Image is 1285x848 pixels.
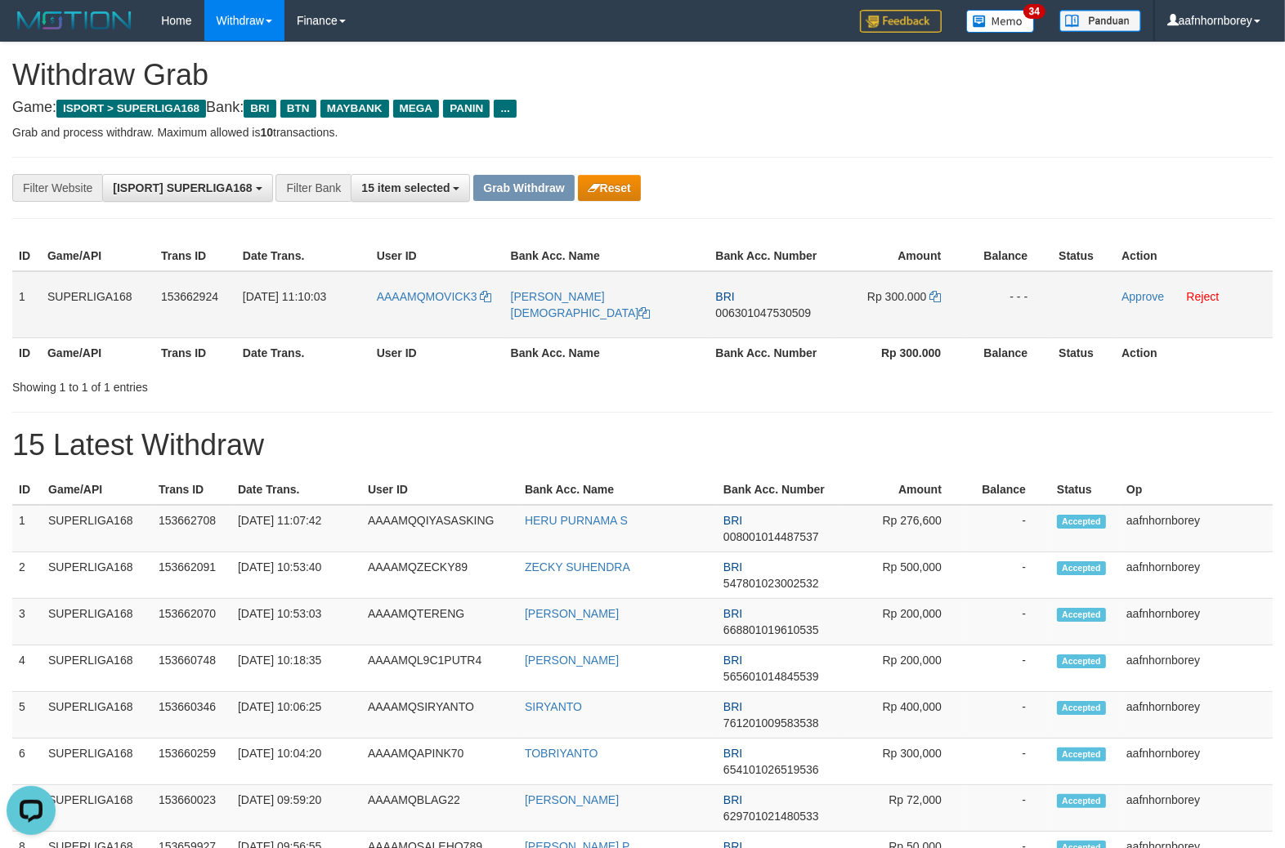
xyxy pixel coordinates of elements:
[393,100,440,118] span: MEGA
[723,700,742,713] span: BRI
[1057,701,1106,715] span: Accepted
[1115,337,1273,368] th: Action
[709,241,835,271] th: Bank Acc. Number
[723,793,742,806] span: BRI
[41,241,154,271] th: Game/API
[12,429,1273,462] h1: 15 Latest Withdraw
[152,552,231,599] td: 153662091
[473,175,574,201] button: Grab Withdraw
[280,100,316,118] span: BTN
[1059,10,1141,32] img: panduan.png
[42,475,152,505] th: Game/API
[1057,654,1106,668] span: Accepted
[860,10,942,33] img: Feedback.jpg
[723,623,819,636] span: Copy 668801019610535 to clipboard
[236,241,370,271] th: Date Trans.
[154,337,236,368] th: Trans ID
[840,645,966,692] td: Rp 200,000
[1122,290,1164,303] a: Approve
[1023,4,1045,19] span: 34
[12,552,42,599] td: 2
[715,290,734,303] span: BRI
[42,505,152,552] td: SUPERLIGA168
[12,174,102,202] div: Filter Website
[835,241,965,271] th: Amount
[12,739,42,785] td: 6
[443,100,490,118] span: PANIN
[12,100,1273,116] h4: Game: Bank:
[723,716,819,730] span: Copy 761201009583538 to clipboard
[12,692,42,739] td: 5
[1120,739,1273,785] td: aafnhornborey
[41,271,154,338] td: SUPERLIGA168
[243,290,326,303] span: [DATE] 11:10:03
[361,505,518,552] td: AAAAMQQIYASASKING
[12,241,41,271] th: ID
[1120,505,1273,552] td: aafnhornborey
[152,739,231,785] td: 153660259
[161,290,218,303] span: 153662924
[231,692,361,739] td: [DATE] 10:06:25
[361,645,518,692] td: AAAAMQL9C1PUTR4
[966,692,1050,739] td: -
[12,8,137,33] img: MOTION_logo.png
[835,337,965,368] th: Rp 300.000
[152,475,231,505] th: Trans ID
[840,552,966,599] td: Rp 500,000
[578,175,641,201] button: Reset
[1120,645,1273,692] td: aafnhornborey
[709,337,835,368] th: Bank Acc. Number
[1052,241,1115,271] th: Status
[152,599,231,645] td: 153662070
[260,126,273,139] strong: 10
[231,475,361,505] th: Date Trans.
[525,700,582,713] a: SIRYANTO
[231,599,361,645] td: [DATE] 10:53:03
[723,560,742,574] span: BRI
[361,692,518,739] td: AAAAMQSIRYANTO
[1057,608,1106,622] span: Accepted
[1120,692,1273,739] td: aafnhornborey
[275,174,351,202] div: Filter Bank
[966,552,1050,599] td: -
[231,785,361,832] td: [DATE] 09:59:20
[1052,337,1115,368] th: Status
[244,100,275,118] span: BRI
[723,530,819,543] span: Copy 008001014487537 to clipboard
[1057,515,1106,529] span: Accepted
[723,577,819,590] span: Copy 547801023002532 to clipboard
[1057,748,1106,761] span: Accepted
[152,645,231,692] td: 153660748
[231,552,361,599] td: [DATE] 10:53:40
[12,337,41,368] th: ID
[965,337,1052,368] th: Balance
[12,645,42,692] td: 4
[525,654,619,667] a: [PERSON_NAME]
[518,475,717,505] th: Bank Acc. Name
[966,10,1035,33] img: Button%20Memo.svg
[377,290,477,303] span: AAAAMQMOVICK3
[966,505,1050,552] td: -
[840,785,966,832] td: Rp 72,000
[320,100,389,118] span: MAYBANK
[42,552,152,599] td: SUPERLIGA168
[1120,475,1273,505] th: Op
[361,181,450,194] span: 15 item selected
[723,607,742,620] span: BRI
[12,475,42,505] th: ID
[370,337,504,368] th: User ID
[42,599,152,645] td: SUPERLIGA168
[231,505,361,552] td: [DATE] 11:07:42
[965,271,1052,338] td: - - -
[1057,561,1106,575] span: Accepted
[723,514,742,527] span: BRI
[152,785,231,832] td: 153660023
[723,763,819,776] span: Copy 654101026519536 to clipboard
[867,290,926,303] span: Rp 300.000
[1115,241,1273,271] th: Action
[525,793,619,806] a: [PERSON_NAME]
[966,739,1050,785] td: -
[840,739,966,785] td: Rp 300,000
[361,552,518,599] td: AAAAMQZECKY89
[723,670,819,683] span: Copy 565601014845539 to clipboard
